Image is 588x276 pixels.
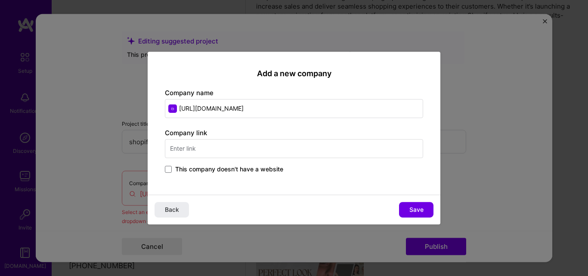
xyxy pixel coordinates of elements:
[399,202,433,217] button: Save
[165,69,423,78] h2: Add a new company
[165,139,423,158] input: Enter link
[409,205,424,214] span: Save
[155,202,189,217] button: Back
[165,89,214,97] label: Company name
[165,99,423,118] input: Enter name
[175,165,283,174] span: This company doesn't have a website
[165,205,179,214] span: Back
[165,129,207,137] label: Company link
